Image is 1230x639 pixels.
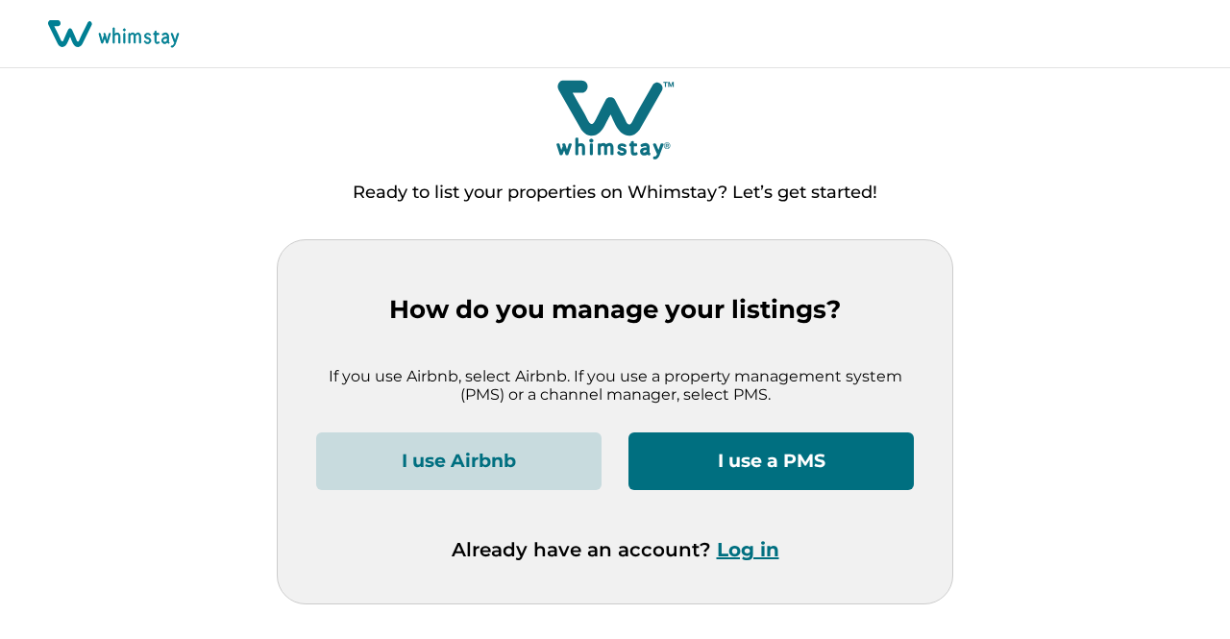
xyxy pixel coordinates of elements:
[717,538,779,561] button: Log in
[316,432,602,490] button: I use Airbnb
[452,538,779,561] p: Already have an account?
[316,295,914,325] p: How do you manage your listings?
[353,184,877,203] p: Ready to list your properties on Whimstay? Let’s get started!
[316,367,914,405] p: If you use Airbnb, select Airbnb. If you use a property management system (PMS) or a channel mana...
[628,432,914,490] button: I use a PMS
